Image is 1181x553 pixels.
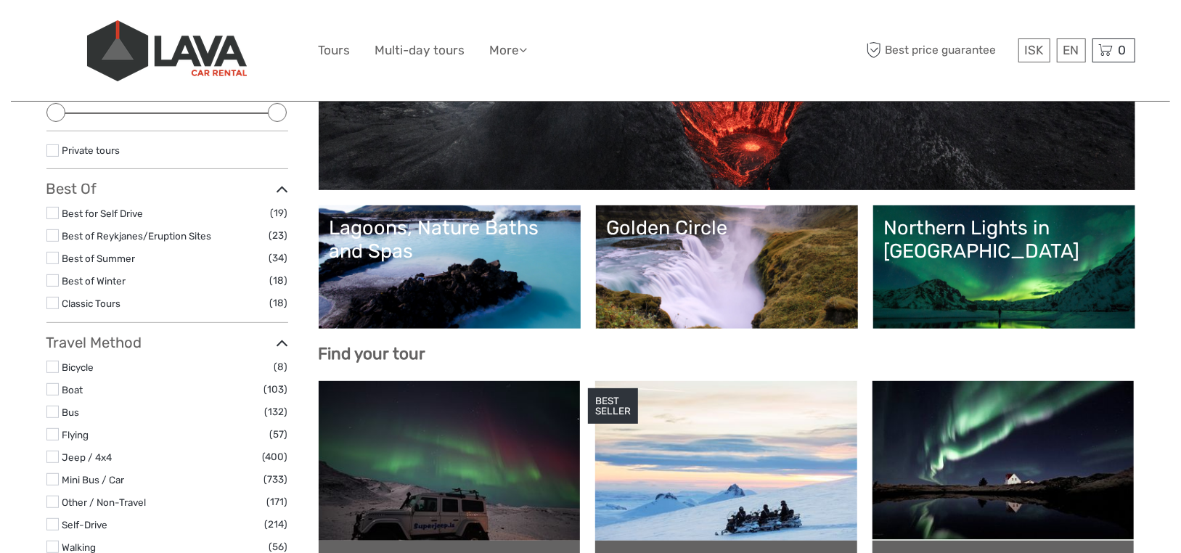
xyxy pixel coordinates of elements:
[274,359,288,375] span: (8)
[265,404,288,420] span: (132)
[588,388,638,425] div: BEST SELLER
[62,519,108,531] a: Self-Drive
[62,384,83,396] a: Boat
[46,180,288,197] h3: Best Of
[265,516,288,533] span: (214)
[62,361,94,373] a: Bicycle
[62,230,212,242] a: Best of Reykjanes/Eruption Sites
[270,295,288,311] span: (18)
[1025,43,1044,57] span: ISK
[264,381,288,398] span: (103)
[863,38,1015,62] span: Best price guarantee
[330,216,570,318] a: Lagoons, Nature Baths and Spas
[62,541,97,553] a: Walking
[1116,43,1129,57] span: 0
[607,216,847,239] div: Golden Circle
[167,22,184,40] button: Open LiveChat chat widget
[271,205,288,221] span: (19)
[62,144,120,156] a: Private tours
[884,216,1124,263] div: Northern Lights in [GEOGRAPHIC_DATA]
[87,20,247,81] img: 523-13fdf7b0-e410-4b32-8dc9-7907fc8d33f7_logo_big.jpg
[319,344,426,364] b: Find your tour
[62,253,136,264] a: Best of Summer
[375,40,465,61] a: Multi-day tours
[330,216,570,263] div: Lagoons, Nature Baths and Spas
[267,493,288,510] span: (171)
[319,40,351,61] a: Tours
[330,78,1124,179] a: Lava and Volcanoes
[62,406,80,418] a: Bus
[62,474,125,486] a: Mini Bus / Car
[490,40,528,61] a: More
[46,334,288,351] h3: Travel Method
[62,275,126,287] a: Best of Winter
[269,250,288,266] span: (34)
[62,298,121,309] a: Classic Tours
[1057,38,1086,62] div: EN
[62,208,144,219] a: Best for Self Drive
[270,426,288,443] span: (57)
[884,216,1124,318] a: Northern Lights in [GEOGRAPHIC_DATA]
[263,448,288,465] span: (400)
[269,227,288,244] span: (23)
[270,272,288,289] span: (18)
[62,451,113,463] a: Jeep / 4x4
[607,216,847,318] a: Golden Circle
[62,429,89,441] a: Flying
[264,471,288,488] span: (733)
[62,496,147,508] a: Other / Non-Travel
[20,25,164,37] p: We're away right now. Please check back later!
